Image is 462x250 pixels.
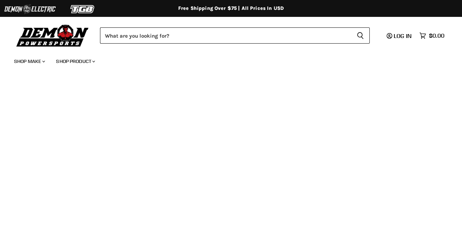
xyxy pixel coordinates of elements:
span: $0.00 [429,32,444,39]
a: Shop Product [51,54,99,69]
button: Search [351,27,370,44]
img: Demon Powersports [14,23,91,48]
ul: Main menu [9,51,443,69]
input: Search [100,27,351,44]
a: $0.00 [416,31,448,41]
form: Product [100,27,370,44]
span: Log in [394,32,412,39]
img: TGB Logo 2 [56,2,109,16]
a: Shop Make [9,54,49,69]
img: Demon Electric Logo 2 [4,2,56,16]
a: Log in [383,33,416,39]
